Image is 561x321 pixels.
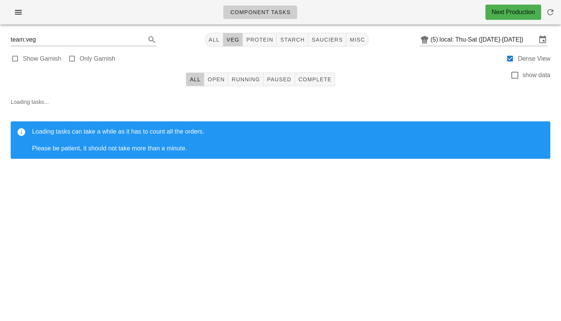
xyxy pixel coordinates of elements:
[492,8,535,17] div: Next Production
[311,37,343,43] span: sauciers
[189,76,201,82] span: All
[226,37,240,43] span: veg
[186,73,204,86] button: All
[228,73,263,86] button: Running
[243,33,277,47] button: protein
[230,9,290,15] span: Component Tasks
[246,37,273,43] span: protein
[263,73,295,86] button: Paused
[208,37,220,43] span: All
[430,36,440,44] div: (5)
[205,33,223,47] button: All
[5,92,556,171] div: Loading tasks...
[308,33,347,47] button: sauciers
[204,73,228,86] button: Open
[280,37,305,43] span: starch
[223,5,297,19] a: Component Tasks
[522,71,550,79] label: show data
[277,33,308,47] button: starch
[295,73,335,86] button: Complete
[223,33,243,47] button: veg
[32,127,544,153] div: Loading tasks can take a while as it has to count all the orders. Please be patient, it should no...
[518,55,550,63] label: Dense View
[231,76,260,82] span: Running
[23,55,61,63] label: Show Garnish
[266,76,291,82] span: Paused
[298,76,332,82] span: Complete
[207,76,225,82] span: Open
[80,55,115,63] label: Only Garnish
[349,37,365,43] span: misc
[346,33,368,47] button: misc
